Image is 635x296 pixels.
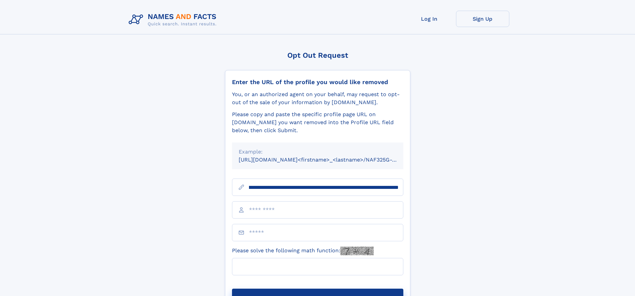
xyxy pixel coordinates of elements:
[232,78,403,86] div: Enter the URL of the profile you would like removed
[225,51,410,59] div: Opt Out Request
[232,90,403,106] div: You, or an authorized agent on your behalf, may request to opt-out of the sale of your informatio...
[232,247,374,255] label: Please solve the following math function:
[456,11,509,27] a: Sign Up
[126,11,222,29] img: Logo Names and Facts
[403,11,456,27] a: Log In
[239,148,397,156] div: Example:
[239,157,416,163] small: [URL][DOMAIN_NAME]<firstname>_<lastname>/NAF325G-xxxxxxxx
[232,110,403,134] div: Please copy and paste the specific profile page URL on [DOMAIN_NAME] you want removed into the Pr...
